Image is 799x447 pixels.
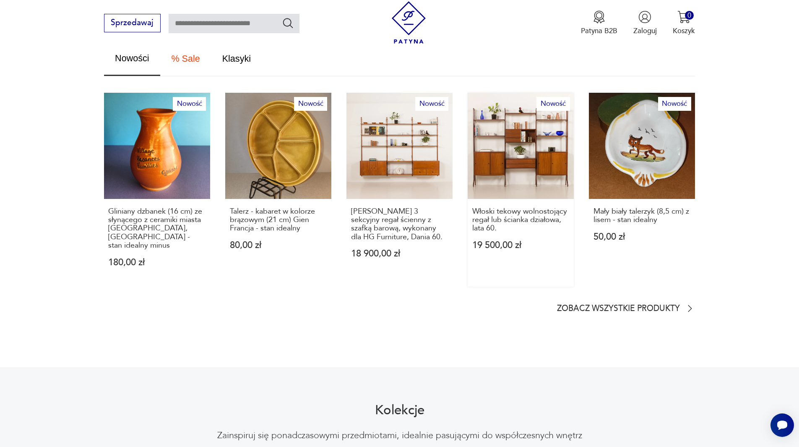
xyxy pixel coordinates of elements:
h2: Kolekcje [375,404,424,416]
a: NowośćTalerz - kabaret w kolorze brązowym (21 cm) Gien Francja - stan idealnyTalerz - kabaret w k... [225,93,331,286]
iframe: Smartsupp widget button [770,413,794,437]
img: Ikona koszyka [677,10,690,24]
span: Nowości [115,54,149,63]
a: Ikona medaluPatyna B2B [581,10,617,36]
a: Zobacz wszystkie produkty [557,303,695,314]
p: Koszyk [673,26,695,36]
p: Zainspiruj się ponadczasowymi przedmiotami, idealnie pasującymi do współczesnych wnętrz [217,429,582,442]
button: Patyna B2B [581,10,617,36]
img: Ikonka użytkownika [638,10,651,24]
a: NowośćMały biały talerzyk (8,5 cm) z lisem - stan idealnyMały biały talerzyk (8,5 cm) z lisem - s... [589,93,695,286]
p: 180,00 zł [108,258,206,267]
a: NowośćHansen&Guldborg 3 sekcyjny regał ścienny z szafką barową, wykonany dla HG Furniture, Dania ... [346,93,453,286]
button: Zaloguj [633,10,657,36]
span: % Sale [171,54,200,63]
button: 0Koszyk [673,10,695,36]
a: NowośćGliniany dzbanek (16 cm) ze słynącego z ceramiki miasta Vallauris, Francja - stan idealny m... [104,93,210,286]
div: 0 [685,11,694,20]
p: 50,00 zł [593,233,691,241]
p: Mały biały talerzyk (8,5 cm) z lisem - stan idealny [593,207,691,225]
p: Włoski tekowy wolnostojący regał lub ścianka działowa, lata 60. [472,207,570,233]
p: 18 900,00 zł [351,249,448,258]
img: Patyna - sklep z meblami i dekoracjami vintage [388,1,430,44]
p: [PERSON_NAME] 3 sekcyjny regał ścienny z szafką barową, wykonany dla HG Furniture, Dania 60. [351,207,448,242]
img: Ikona medalu [593,10,606,24]
button: Szukaj [282,17,294,29]
p: 19 500,00 zł [472,241,570,250]
a: Sprzedawaj [104,20,161,27]
p: Talerz - kabaret w kolorze brązowym (21 cm) Gien Francja - stan idealny [230,207,327,233]
button: Sprzedawaj [104,14,161,32]
p: Zobacz wszystkie produkty [557,306,680,312]
p: Gliniany dzbanek (16 cm) ze słynącego z ceramiki miasta [GEOGRAPHIC_DATA], [GEOGRAPHIC_DATA] - st... [108,207,206,250]
p: Zaloguj [633,26,657,36]
span: Klasyki [222,54,251,63]
a: NowośćWłoski tekowy wolnostojący regał lub ścianka działowa, lata 60.Włoski tekowy wolnostojący r... [468,93,574,286]
p: 80,00 zł [230,241,327,250]
p: Patyna B2B [581,26,617,36]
